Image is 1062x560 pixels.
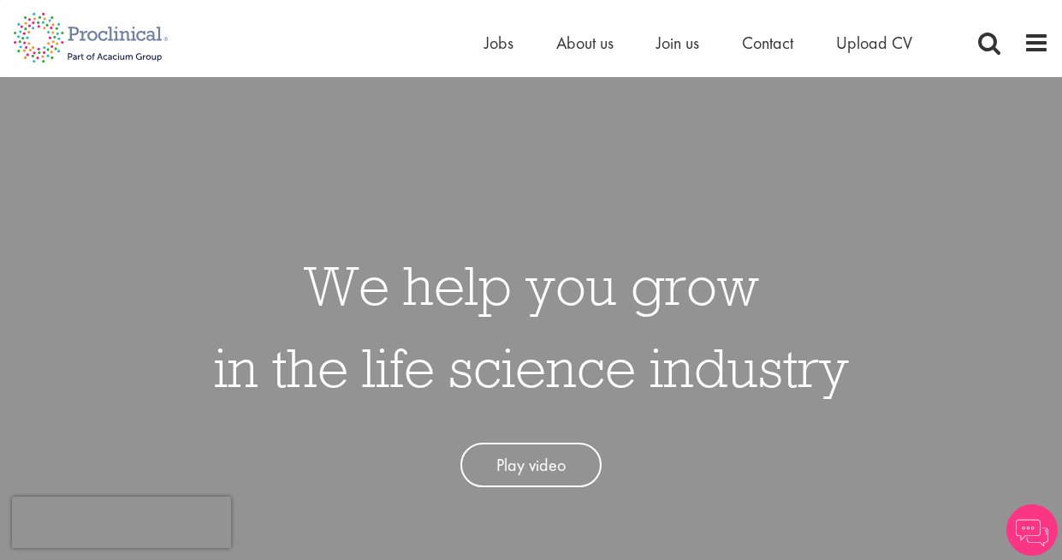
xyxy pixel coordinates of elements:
a: Jobs [484,32,513,54]
a: About us [556,32,614,54]
a: Join us [656,32,699,54]
h1: We help you grow in the life science industry [214,244,849,408]
a: Contact [742,32,793,54]
img: Chatbot [1006,504,1058,556]
a: Play video [460,443,602,488]
a: Upload CV [836,32,912,54]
